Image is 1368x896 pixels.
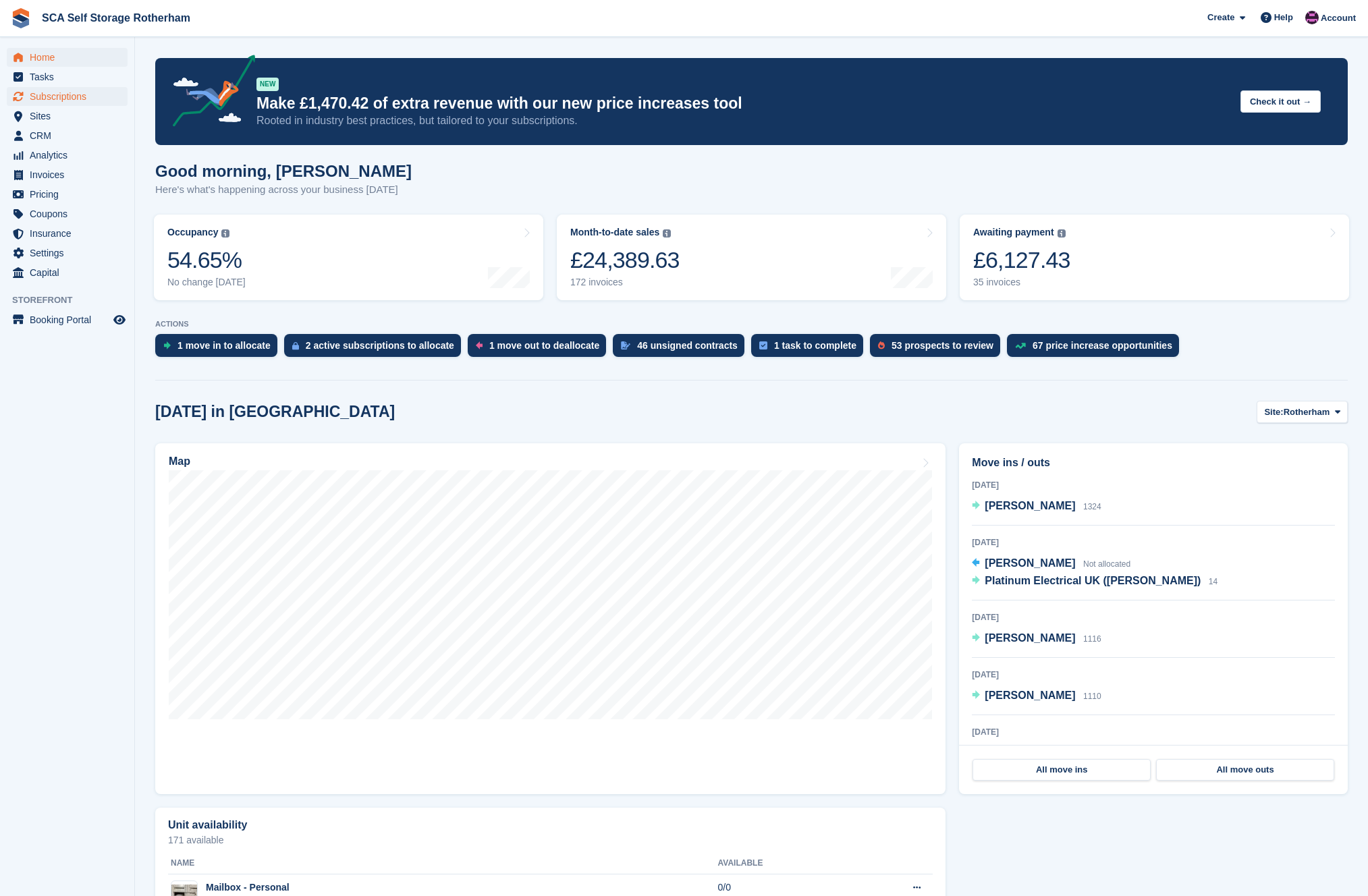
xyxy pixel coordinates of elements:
div: 1 move out to deallocate [489,340,599,351]
div: NEW [256,78,279,91]
th: Name [168,853,718,874]
span: 1116 [1083,634,1101,644]
p: ACTIONS [155,320,1348,329]
a: 1 move in to allocate [155,334,284,364]
img: move_ins_to_allocate_icon-fdf77a2bb77ea45bf5b3d319d69a93e2d87916cf1d5bf7949dd705db3b84f3ca.svg [163,341,171,349]
a: menu [7,244,128,262]
div: 1 task to complete [774,340,856,351]
a: menu [7,48,128,67]
h2: [DATE] in [GEOGRAPHIC_DATA] [155,403,395,421]
img: icon-info-grey-7440780725fd019a000dd9b08b2336e03edf1995a4989e88bcd33f0948082b44.svg [1058,229,1066,237]
a: menu [7,165,128,184]
span: Rotherham [1284,405,1330,419]
a: menu [7,263,128,282]
span: Home [30,48,111,67]
p: Make £1,470.42 of extra revenue with our new price increases tool [256,94,1230,113]
span: Insurance [30,224,111,243]
p: 171 available [168,835,933,845]
img: move_outs_to_deallocate_icon-f764333ba52eb49d3ac5e1228854f67142a1ed5810a6f6cc68b1a99e826820c5.svg [476,341,483,349]
div: 53 prospects to review [892,340,993,351]
span: Coupons [30,204,111,223]
span: 1110 [1083,692,1101,701]
a: Preview store [111,312,128,328]
img: task-75834270c22a3079a89374b754ae025e5fb1db73e45f91037f5363f120a921f8.svg [759,341,767,349]
div: Awaiting payment [973,227,1054,238]
button: Site: Rotherham [1257,401,1348,423]
img: price_increase_opportunities-93ffe204e8149a01c8c9dc8f82e8f89637d9d84a8eef4429ea346261dce0b2c0.svg [1015,343,1026,349]
div: [DATE] [972,536,1335,549]
img: Dale Chapman [1305,11,1319,24]
img: icon-info-grey-7440780725fd019a000dd9b08b2336e03edf1995a4989e88bcd33f0948082b44.svg [221,229,229,237]
a: 1 move out to deallocate [468,334,613,364]
img: prospect-51fa495bee0391a8d652442698ab0144808aea92771e9ea1ae160a38d050c398.svg [878,341,885,349]
span: [PERSON_NAME] [985,500,1075,511]
h2: Map [169,455,190,468]
div: Mailbox - Personal [206,880,298,895]
div: 54.65% [167,246,246,274]
a: menu [7,126,128,145]
span: Booking Portal [30,310,111,329]
a: menu [7,146,128,165]
span: Settings [30,244,111,262]
th: Available [718,853,850,874]
p: Rooted in industry best practices, but tailored to your subscriptions. [256,113,1230,128]
a: Month-to-date sales £24,389.63 172 invoices [557,215,946,300]
span: Platinum Electrical UK ([PERSON_NAME]) [985,575,1201,586]
span: Help [1274,11,1293,24]
a: menu [7,107,128,125]
span: [PERSON_NAME] [985,632,1075,644]
a: [PERSON_NAME] 1110 [972,688,1101,705]
a: All move ins [973,759,1151,781]
h2: Move ins / outs [972,455,1335,471]
img: price-adjustments-announcement-icon-8257ccfd72463d97f412b2fc003d46551f7dbcb40ab6d574587a9cd5c0d94... [161,55,256,132]
div: 35 invoices [973,277,1070,288]
span: 14 [1209,577,1217,586]
div: Occupancy [167,227,218,238]
a: Map [155,443,946,794]
span: Account [1321,11,1356,25]
span: Site: [1264,405,1283,419]
span: Sites [30,107,111,125]
a: 46 unsigned contracts [613,334,751,364]
div: 172 invoices [570,277,680,288]
span: Capital [30,263,111,282]
span: Subscriptions [30,87,111,106]
div: 67 price increase opportunities [1033,340,1172,351]
a: Occupancy 54.65% No change [DATE] [154,215,543,300]
p: Here's what's happening across your business [DATE] [155,182,412,198]
a: Awaiting payment £6,127.43 35 invoices [960,215,1349,300]
a: 2 active subscriptions to allocate [284,334,468,364]
div: £6,127.43 [973,246,1070,274]
img: active_subscription_to_allocate_icon-d502201f5373d7db506a760aba3b589e785aa758c864c3986d89f69b8ff3... [292,341,299,350]
a: menu [7,224,128,243]
span: Tasks [30,67,111,86]
span: 1324 [1083,502,1101,511]
a: menu [7,310,128,329]
div: 1 move in to allocate [177,340,271,351]
div: 46 unsigned contracts [637,340,738,351]
img: stora-icon-8386f47178a22dfd0bd8f6a31ec36ba5ce8667c1dd55bd0f319d3a0aa187defe.svg [11,8,31,28]
span: Analytics [30,146,111,165]
div: £24,389.63 [570,246,680,274]
div: [DATE] [972,726,1335,738]
a: menu [7,67,128,86]
span: Create [1207,11,1234,24]
span: Storefront [12,293,134,307]
a: [PERSON_NAME] 1116 [972,630,1101,648]
div: Month-to-date sales [570,227,659,238]
span: Invoices [30,165,111,184]
a: 67 price increase opportunities [1007,334,1186,364]
div: No change [DATE] [167,277,246,288]
img: icon-info-grey-7440780725fd019a000dd9b08b2336e03edf1995a4989e88bcd33f0948082b44.svg [663,229,671,237]
div: 2 active subscriptions to allocate [306,340,454,351]
a: menu [7,185,128,204]
a: [PERSON_NAME] 1324 [972,498,1101,515]
a: SCA Self Storage Rotherham [36,7,196,29]
a: 53 prospects to review [870,334,1007,364]
div: [DATE] [972,611,1335,623]
span: [PERSON_NAME] [985,690,1075,701]
span: [PERSON_NAME] [985,557,1075,569]
a: [PERSON_NAME] Not allocated [972,555,1130,573]
a: Platinum Electrical UK ([PERSON_NAME]) 14 [972,573,1217,590]
div: [DATE] [972,669,1335,681]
